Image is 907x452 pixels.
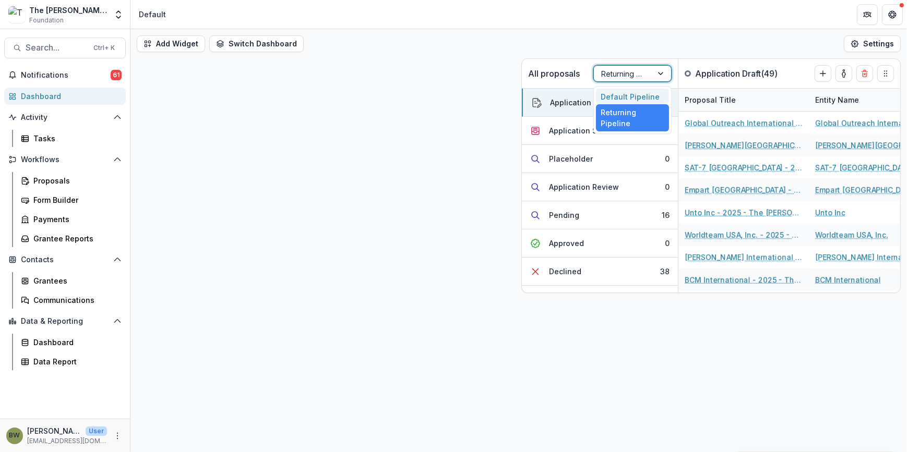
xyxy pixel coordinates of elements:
a: Unto Inc [815,207,845,218]
span: 61 [111,70,122,80]
button: Open Contacts [4,251,126,268]
div: Application Review [549,181,619,192]
div: Grantees [33,275,117,286]
a: Data Report [17,353,126,370]
button: Open Activity [4,109,126,126]
div: Proposals [33,175,117,186]
button: Application Review0 [522,173,678,201]
p: [PERSON_NAME] [27,425,81,436]
div: 0 [665,153,670,164]
a: Empart [GEOGRAPHIC_DATA] - 2025 - The [PERSON_NAME] Foundation Grant Proposal Application [685,185,803,196]
a: Dashboard [4,88,126,105]
a: Payments [17,211,126,228]
div: Proposal Title [678,89,809,111]
button: Create Proposal [815,65,831,82]
div: Entity Name [809,94,865,105]
button: toggle-assigned-to-me [836,65,852,82]
span: Search... [26,43,87,53]
img: The Bolick Foundation [8,6,25,23]
div: 0 [665,181,670,192]
div: 0 [665,238,670,249]
div: Tasks [33,133,117,144]
span: Contacts [21,255,109,264]
button: Approved0 [522,229,678,258]
a: Tasks [17,130,126,147]
button: Search... [4,38,126,58]
div: Returning Pipeline [596,104,669,131]
button: Add Widget [137,35,205,52]
a: Dashboard [17,334,126,351]
div: Placeholder [549,153,593,164]
a: Global Outreach International - 2025 - The [PERSON_NAME] Foundation Grant Proposal Application [685,117,803,128]
div: Proposal Title [678,94,742,105]
div: Dashboard [21,91,117,102]
div: The [PERSON_NAME] Foundation [29,5,107,16]
button: Placeholder0 [522,145,678,173]
div: Data Report [33,356,117,367]
p: User [86,426,107,436]
a: Grantees [17,272,126,289]
div: Communications [33,295,117,306]
button: Declined38 [522,258,678,286]
div: Grantee Reports [33,233,117,244]
div: Default Pipeline [596,89,669,105]
a: Unto Inc - 2025 - The [PERSON_NAME] Foundation Grant Proposal Application [685,207,803,218]
div: Payments [33,214,117,225]
div: Application Submitted [549,125,629,136]
div: Default [139,9,166,20]
button: Get Help [882,4,903,25]
button: Delete card [856,65,873,82]
button: Partners [857,4,878,25]
button: Open entity switcher [111,4,126,25]
a: Grantee Reports [17,230,126,247]
div: 38 [660,266,670,277]
div: Declined [549,266,581,277]
a: Worldteam USA, Inc. - 2025 - The [PERSON_NAME] Foundation Grant Proposal Application [685,229,803,240]
div: Pending [549,210,579,221]
button: Open Data & Reporting [4,313,126,329]
button: More [111,430,124,442]
button: Notifications61 [4,67,126,83]
a: [PERSON_NAME] International - 2025 - The [PERSON_NAME] Foundation Grant Proposal Application [685,252,803,263]
a: BCM International [815,274,881,285]
div: Form Builder [33,194,117,205]
div: Approved [549,238,584,249]
div: Dashboard [33,337,117,348]
a: Form Builder [17,191,126,209]
button: Application Draft49 [522,89,678,117]
button: Drag [877,65,894,82]
div: Application Draft [550,97,611,108]
span: Workflows [21,155,109,164]
div: Blair White [9,432,20,439]
a: Worldteam USA, Inc. [815,229,888,240]
a: SAT-7 [GEOGRAPHIC_DATA] - 2025 - The [PERSON_NAME] Foundation Grant Proposal Application [685,162,803,173]
p: Application Draft ( 49 ) [695,67,778,80]
p: [EMAIL_ADDRESS][DOMAIN_NAME] [27,436,107,446]
span: Foundation [29,16,64,25]
button: Open Workflows [4,151,126,168]
p: All proposals [528,67,580,80]
button: Pending16 [522,201,678,229]
a: Communications [17,291,126,309]
nav: breadcrumb [135,7,170,22]
div: 16 [662,210,670,221]
button: Switch Dashboard [209,35,304,52]
span: Activity [21,113,109,122]
a: [PERSON_NAME][GEOGRAPHIC_DATA]/[PERSON_NAME] Youth Institute - 2025 - The [PERSON_NAME] Foundatio... [685,140,803,151]
button: Application Submitted2 [522,117,678,145]
button: Settings [844,35,901,52]
span: Notifications [21,71,111,80]
div: Ctrl + K [91,42,117,54]
a: Proposals [17,172,126,189]
span: Data & Reporting [21,317,109,326]
a: BCM International - 2025 - The [PERSON_NAME] Foundation Grant Proposal Application [685,274,803,285]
